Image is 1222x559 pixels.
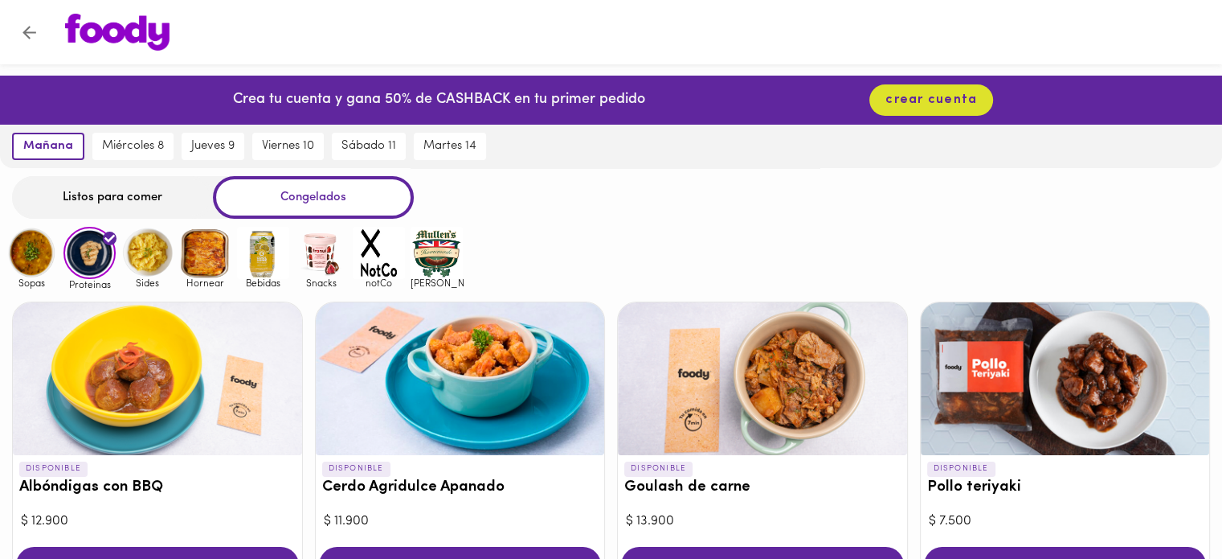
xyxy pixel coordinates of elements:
div: $ 13.900 [626,512,899,531]
span: sábado 11 [341,139,396,154]
div: Cerdo Agridulce Apanado [316,302,605,455]
img: mullens [411,227,463,279]
img: Proteinas [63,227,116,279]
button: mañana [12,133,84,160]
img: logo.png [65,14,170,51]
p: DISPONIBLE [19,462,88,476]
span: martes 14 [423,139,476,154]
div: Congelados [213,176,414,219]
button: viernes 10 [252,133,324,160]
div: Albóndigas con BBQ [13,302,302,455]
button: Volver [10,13,49,52]
span: miércoles 8 [102,139,164,154]
p: DISPONIBLE [927,462,995,476]
span: mañana [23,139,73,154]
h3: Albóndigas con BBQ [19,479,296,496]
p: DISPONIBLE [322,462,390,476]
span: Proteinas [63,279,116,290]
span: notCo [353,277,405,288]
h3: Goulash de carne [624,479,901,496]
button: crear cuenta [869,84,993,116]
img: notCo [353,227,405,279]
span: crear cuenta [885,92,977,108]
img: Sopas [6,227,58,279]
div: $ 11.900 [324,512,597,531]
img: Hornear [179,227,231,279]
iframe: Messagebird Livechat Widget [1129,466,1206,543]
p: DISPONIBLE [624,462,693,476]
span: Sides [121,277,174,288]
div: Goulash de carne [618,302,907,455]
h3: Pollo teriyaki [927,479,1204,496]
span: [PERSON_NAME] [411,277,463,288]
div: Listos para comer [12,176,213,219]
span: Sopas [6,277,58,288]
span: Snacks [295,277,347,288]
div: $ 7.500 [929,512,1202,531]
span: Hornear [179,277,231,288]
span: viernes 10 [262,139,314,154]
div: Pollo teriyaki [921,302,1210,455]
span: jueves 9 [191,139,235,154]
img: Sides [121,227,174,279]
button: martes 14 [414,133,486,160]
div: $ 12.900 [21,512,294,531]
button: jueves 9 [182,133,244,160]
img: Snacks [295,227,347,279]
span: Bebidas [237,277,289,288]
p: Crea tu cuenta y gana 50% de CASHBACK en tu primer pedido [233,90,645,111]
img: Bebidas [237,227,289,279]
button: sábado 11 [332,133,406,160]
h3: Cerdo Agridulce Apanado [322,479,599,496]
button: miércoles 8 [92,133,174,160]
